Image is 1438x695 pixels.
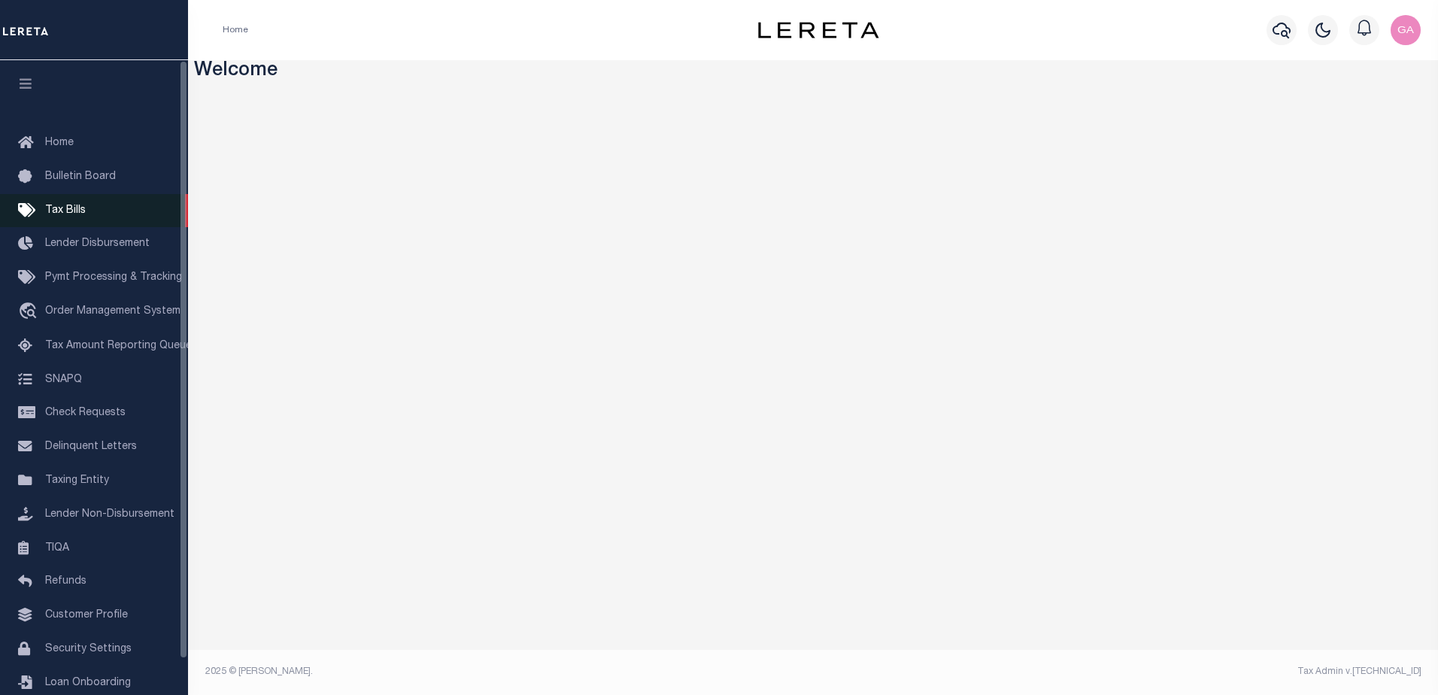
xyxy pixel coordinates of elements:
img: logo-dark.svg [758,22,878,38]
span: Lender Non-Disbursement [45,509,174,520]
span: Tax Amount Reporting Queue [45,341,192,351]
span: Customer Profile [45,610,128,621]
i: travel_explore [18,302,42,322]
h3: Welcome [194,60,1433,83]
li: Home [223,23,248,37]
span: Check Requests [45,408,126,418]
span: Loan Onboarding [45,678,131,688]
span: Security Settings [45,644,132,654]
span: SNAPQ [45,374,82,384]
span: TIQA [45,542,69,553]
div: Tax Admin v.[TECHNICAL_ID] [824,665,1421,678]
span: Delinquent Letters [45,442,137,452]
span: Refunds [45,576,86,587]
span: Bulletin Board [45,171,116,182]
span: Lender Disbursement [45,238,150,249]
span: Order Management System [45,306,181,317]
div: 2025 © [PERSON_NAME]. [194,665,814,678]
span: Taxing Entity [45,475,109,486]
span: Home [45,138,74,148]
img: svg+xml;base64,PHN2ZyB4bWxucz0iaHR0cDovL3d3dy53My5vcmcvMjAwMC9zdmciIHBvaW50ZXItZXZlbnRzPSJub25lIi... [1391,15,1421,45]
span: Pymt Processing & Tracking [45,272,182,283]
span: Tax Bills [45,205,86,216]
